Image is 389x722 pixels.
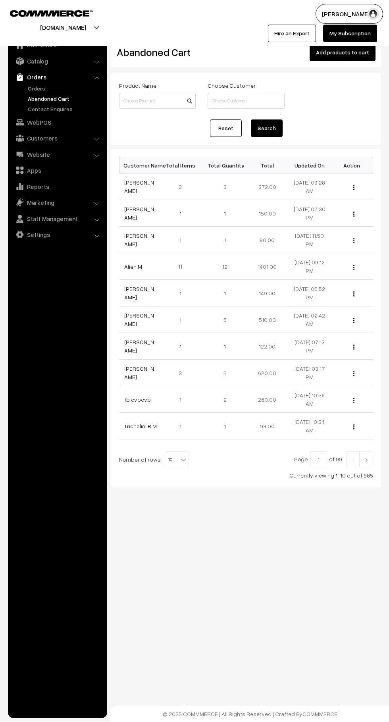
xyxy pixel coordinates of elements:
[289,157,331,173] th: Updated On
[124,285,154,300] a: [PERSON_NAME]
[12,17,114,37] button: [DOMAIN_NAME]
[302,710,337,717] a: COMMMERCE
[353,238,354,243] img: Menu
[204,306,246,333] td: 5
[353,345,354,350] img: Menu
[353,185,354,190] img: Menu
[289,227,331,253] td: [DATE] 11:50 PM
[162,306,204,333] td: 1
[124,365,154,380] a: [PERSON_NAME]
[204,200,246,227] td: 1
[204,227,246,253] td: 1
[26,105,104,113] a: Contact Enquires
[10,70,104,84] a: Orders
[367,8,379,20] img: user
[10,179,104,194] a: Reports
[289,386,331,413] td: [DATE] 10:56 AM
[204,253,246,280] td: 12
[246,333,289,360] td: 122.00
[162,333,204,360] td: 1
[246,360,289,386] td: 620.00
[10,227,104,242] a: Settings
[119,157,162,173] th: Customer Name
[10,163,104,177] a: Apps
[246,386,289,413] td: 260.00
[289,306,331,333] td: [DATE] 02:42 AM
[124,232,154,247] a: [PERSON_NAME]
[117,46,195,58] h2: Abandoned Cart
[124,423,157,429] a: Trishalini R M
[246,280,289,306] td: 149.00
[26,94,104,103] a: Abandoned Cart
[119,93,196,109] input: Choose Product
[204,280,246,306] td: 1
[124,339,154,354] a: [PERSON_NAME]
[353,424,354,429] img: Menu
[363,458,370,462] img: Right
[246,173,289,200] td: 372.00
[10,115,104,129] a: WebPOS
[10,10,93,16] img: COMMMERCE
[10,54,104,68] a: Catalog
[246,157,289,173] th: Total
[268,25,316,42] a: Hire an Expert
[316,4,383,24] button: [PERSON_NAME]…
[289,200,331,227] td: [DATE] 07:30 PM
[329,456,342,462] span: of 99
[162,386,204,413] td: 1
[162,413,204,439] td: 1
[289,253,331,280] td: [DATE] 09:12 PM
[310,44,376,61] button: Add products to cart
[162,157,204,173] th: Total Items
[119,81,156,90] label: Product Name
[208,93,284,109] input: Choose Customer
[246,200,289,227] td: 150.00
[10,8,79,17] a: COMMMERCE
[124,263,142,270] a: Alien M
[26,84,104,92] a: Orders
[204,386,246,413] td: 2
[349,458,356,462] img: Left
[289,280,331,306] td: [DATE] 05:52 PM
[289,413,331,439] td: [DATE] 10:34 AM
[124,396,151,403] a: fb cvbcvb
[251,119,283,137] button: Search
[124,206,154,221] a: [PERSON_NAME]
[323,25,377,42] a: My Subscription
[10,195,104,210] a: Marketing
[162,253,204,280] td: 11
[204,173,246,200] td: 3
[111,706,389,722] footer: © 2025 COMMMERCE | All Rights Reserved | Crafted By
[204,413,246,439] td: 1
[353,265,354,270] img: Menu
[353,318,354,323] img: Menu
[124,312,154,327] a: [PERSON_NAME]
[246,306,289,333] td: 510.00
[208,81,256,90] label: Choose Customer
[119,471,373,479] div: Currently viewing 1-10 out of 985
[353,212,354,217] img: Menu
[246,413,289,439] td: 93.00
[10,147,104,162] a: Website
[162,360,204,386] td: 3
[10,131,104,145] a: Customers
[246,253,289,280] td: 1401.00
[353,371,354,376] img: Menu
[162,200,204,227] td: 1
[162,173,204,200] td: 3
[353,398,354,403] img: Menu
[204,333,246,360] td: 1
[289,173,331,200] td: [DATE] 09:28 AM
[124,179,154,194] a: [PERSON_NAME]
[204,360,246,386] td: 5
[165,451,189,467] span: 10
[10,212,104,226] a: Staff Management
[119,455,161,464] span: Number of rows
[289,333,331,360] td: [DATE] 07:13 PM
[294,456,308,462] span: Page
[162,227,204,253] td: 1
[210,119,242,137] a: Reset
[204,157,246,173] th: Total Quantity
[331,157,373,173] th: Action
